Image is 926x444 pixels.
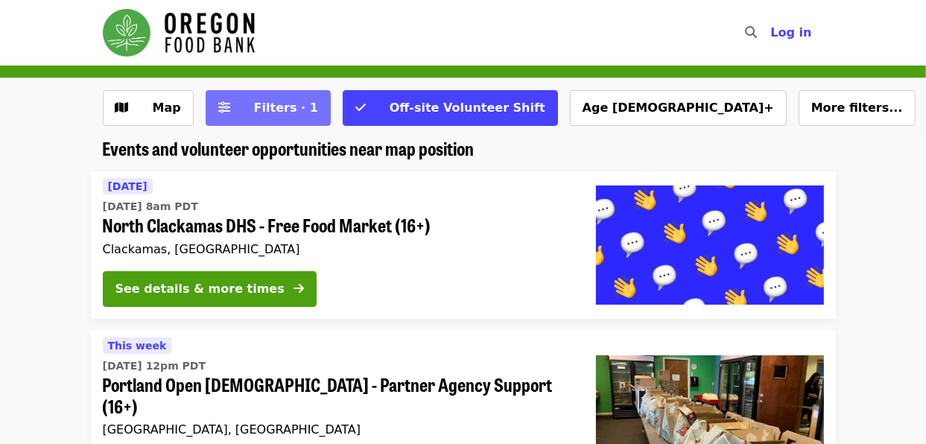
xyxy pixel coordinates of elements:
[596,185,824,305] img: North Clackamas DHS - Free Food Market (16+) organized by Oregon Food Bank
[103,271,317,307] button: See details & more times
[799,90,916,126] button: More filters...
[103,374,572,417] span: Portland Open [DEMOGRAPHIC_DATA] - Partner Agency Support (16+)
[206,90,331,126] button: Filters (1 selected)
[103,9,255,57] img: Oregon Food Bank - Home
[294,282,304,296] i: arrow-right icon
[115,280,285,298] div: See details & more times
[254,101,318,115] span: Filters · 1
[103,135,475,161] span: Events and volunteer opportunities near map position
[570,90,787,126] button: Age [DEMOGRAPHIC_DATA]+
[811,101,903,115] span: More filters...
[766,15,778,51] input: Search
[115,101,129,115] i: map icon
[103,242,572,256] div: Clackamas, [GEOGRAPHIC_DATA]
[103,422,572,437] div: [GEOGRAPHIC_DATA], [GEOGRAPHIC_DATA]
[103,90,194,126] button: Show map view
[103,199,198,215] time: [DATE] 8am PDT
[91,171,836,319] a: See details for "North Clackamas DHS - Free Food Market (16+)"
[108,340,167,352] span: This week
[758,18,823,48] button: Log in
[745,25,757,39] i: search icon
[218,101,230,115] i: sliders-h icon
[390,101,545,115] span: Off-site Volunteer Shift
[355,101,366,115] i: check icon
[343,90,558,126] button: Off-site Volunteer Shift
[103,215,572,236] span: North Clackamas DHS - Free Food Market (16+)
[103,358,206,374] time: [DATE] 12pm PDT
[108,180,148,192] span: [DATE]
[770,25,811,39] span: Log in
[153,101,181,115] span: Map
